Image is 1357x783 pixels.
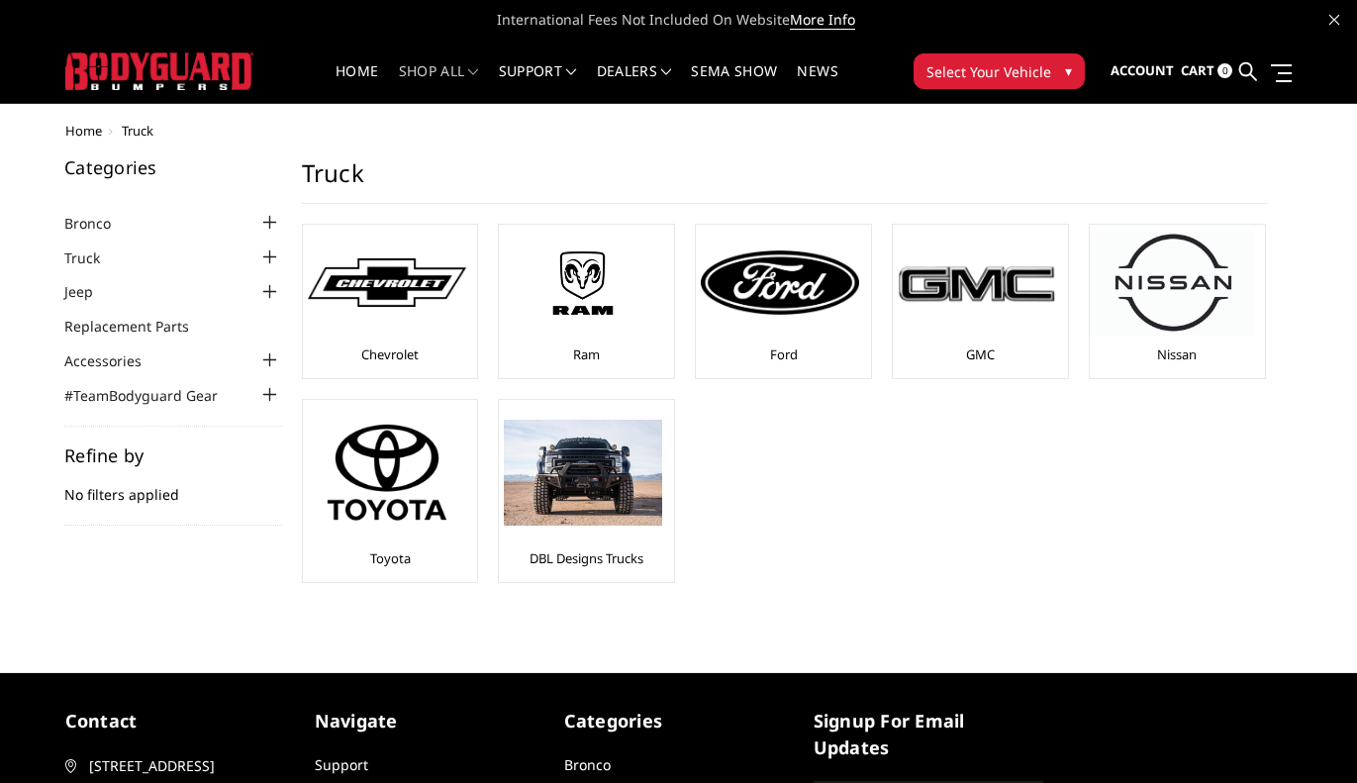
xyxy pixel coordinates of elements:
[797,64,837,103] a: News
[770,345,798,363] a: Ford
[564,708,794,734] h5: Categories
[1181,45,1232,98] a: Cart 0
[1065,60,1072,81] span: ▾
[65,122,102,140] a: Home
[530,549,643,567] a: DBL Designs Trucks
[691,64,777,103] a: SEMA Show
[65,708,295,734] h5: contact
[1157,345,1197,363] a: Nissan
[1217,63,1232,78] span: 0
[564,755,611,774] a: Bronco
[64,281,118,302] a: Jeep
[926,61,1051,82] span: Select Your Vehicle
[64,158,282,176] h5: Categories
[597,64,672,103] a: Dealers
[64,247,125,268] a: Truck
[336,64,378,103] a: Home
[1111,45,1174,98] a: Account
[65,52,253,89] img: BODYGUARD BUMPERS
[573,345,600,363] a: Ram
[315,708,544,734] h5: Navigate
[64,446,282,464] h5: Refine by
[499,64,577,103] a: Support
[1111,61,1174,79] span: Account
[1181,61,1214,79] span: Cart
[914,53,1085,89] button: Select Your Vehicle
[64,213,136,234] a: Bronco
[302,158,1268,204] h1: Truck
[315,755,368,774] a: Support
[64,316,214,337] a: Replacement Parts
[64,350,166,371] a: Accessories
[361,345,419,363] a: Chevrolet
[966,345,995,363] a: GMC
[790,10,855,30] a: More Info
[399,64,479,103] a: shop all
[814,708,1043,761] h5: signup for email updates
[64,446,282,526] div: No filters applied
[64,385,242,406] a: #TeamBodyguard Gear
[122,122,153,140] span: Truck
[370,549,411,567] a: Toyota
